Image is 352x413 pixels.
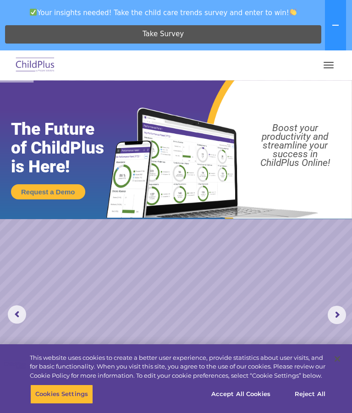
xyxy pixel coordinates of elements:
[30,353,327,380] div: This website uses cookies to create a better user experience, provide statistics about user visit...
[11,184,85,199] a: Request a Demo
[4,4,323,22] span: Your insights needed! Take the child care trends survey and enter to win!
[281,385,339,404] button: Reject All
[11,120,123,176] rs-layer: The Future of ChildPlus is Here!
[327,349,347,369] button: Close
[290,9,297,16] img: 👏
[243,124,347,167] rs-layer: Boost your productivity and streamline your success in ChildPlus Online!
[30,385,93,404] button: Cookies Settings
[5,25,321,44] a: Take Survey
[30,9,37,16] img: ✅
[206,385,275,404] button: Accept All Cookies
[143,26,184,42] span: Take Survey
[14,55,57,76] img: ChildPlus by Procare Solutions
